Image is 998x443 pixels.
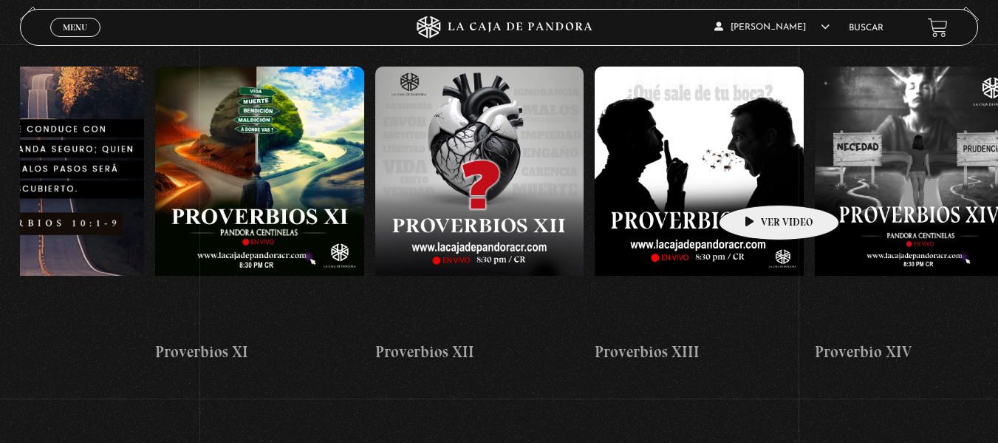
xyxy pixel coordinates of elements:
button: Next [953,7,979,33]
a: Buscar [849,24,883,33]
a: Proverbios XI [155,44,364,388]
a: View your shopping cart [928,17,948,37]
a: Proverbios XIII [595,44,804,388]
span: Menu [63,23,87,32]
h4: Proverbios XII [375,340,584,364]
span: [PERSON_NAME] [714,23,830,32]
h4: Proverbios XIII [595,340,804,364]
h4: Proverbios XI [155,340,364,364]
a: Proverbios XII [375,44,584,388]
button: Previous [20,7,46,33]
span: Cerrar [58,35,92,46]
